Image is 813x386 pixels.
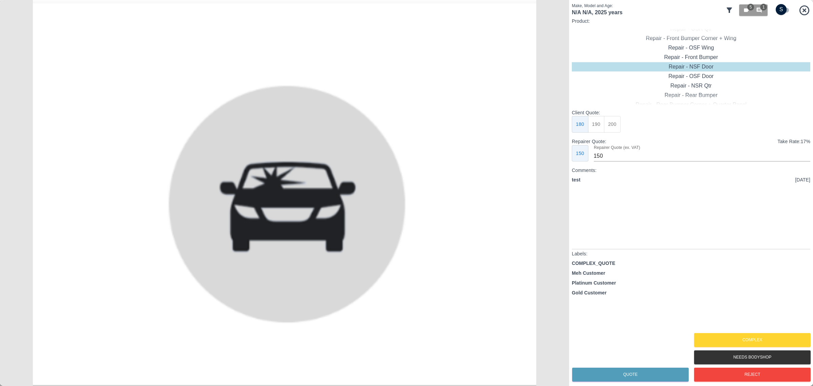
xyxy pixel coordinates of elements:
span: 1 [760,4,767,11]
div: Repair - Front Bumper Corner + Wing [572,34,810,43]
button: 190 [588,116,605,133]
p: Take Rate: 17 % [777,138,810,145]
p: Repairer Quote: [572,138,606,145]
div: Repair - NSF Door [572,62,810,72]
span: 5 [747,4,754,11]
p: Client Quote: [572,109,810,116]
p: Product: [572,18,810,24]
h1: N/A N/A , 2025 years [572,9,723,16]
button: Complex [694,333,811,347]
p: COMPLEX_QUOTE [572,260,616,267]
button: Needs Bodyshop [694,350,811,364]
button: 150 [572,145,588,162]
p: Make, Model and Age: [572,3,723,9]
div: Repair - OSR Qtr [572,24,810,34]
p: Platinum Customer [572,279,616,287]
button: Quote [572,368,689,382]
label: Repairer Quote (ex. VAT) [594,144,640,150]
p: Labels: [572,250,810,257]
div: Repair - Rear Bumper [572,91,810,100]
p: Meh Customer [572,270,605,277]
p: Gold Customer [572,289,607,296]
button: 200 [604,116,621,133]
div: Repair - Front Bumper [572,53,810,62]
div: Repair - NSR Qtr [572,81,810,91]
p: test [572,176,580,184]
button: 51 [739,4,768,16]
button: 180 [572,116,588,133]
div: Repair - OSF Wing [572,43,810,53]
div: Repair - OSF Door [572,72,810,81]
p: [DATE] [795,176,810,184]
p: Comments: [572,167,810,174]
button: Reject [694,368,811,382]
div: Repair - Rear Bumper Corner + Quarter Panel [572,100,810,110]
